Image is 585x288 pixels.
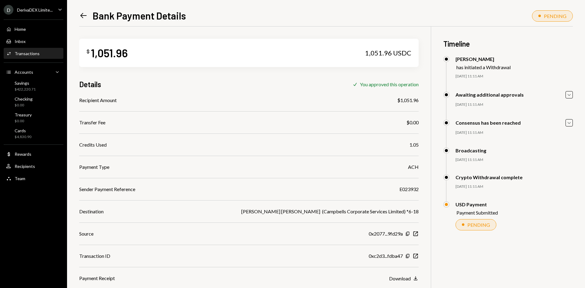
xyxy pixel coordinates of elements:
[456,56,511,62] div: [PERSON_NAME]
[15,80,36,86] div: Savings
[15,176,25,181] div: Team
[15,96,33,101] div: Checking
[79,163,109,171] div: Payment Type
[15,134,31,140] div: $4,830.90
[399,186,419,193] div: E023932
[79,141,107,148] div: Credits Used
[93,9,186,22] h1: Bank Payment Details
[79,79,101,89] h3: Details
[456,130,573,135] div: [DATE] 11:11 AM
[397,97,419,104] div: $1,051.96
[389,275,419,282] button: Download
[4,5,13,15] div: D
[406,119,419,126] div: $0.00
[360,81,419,87] div: You approved this operation
[4,126,63,141] a: Cards$4,830.90
[456,174,523,180] div: Crypto Withdrawal complete
[15,151,31,157] div: Rewards
[456,74,573,79] div: [DATE] 11:11 AM
[369,252,403,260] div: 0xc2d3...fdba47
[241,208,419,215] div: [PERSON_NAME] [PERSON_NAME] (Campbells Corporate Services Limited) *6-18
[15,51,40,56] div: Transactions
[15,69,33,75] div: Accounts
[456,157,573,162] div: [DATE] 11:11 AM
[456,64,511,70] div: has initiated a Withdrawal
[467,222,490,228] div: PENDING
[409,141,419,148] div: 1.05
[544,13,566,19] div: PENDING
[91,46,128,60] div: 1,051.96
[456,201,498,207] div: USD Payment
[79,230,94,237] div: Source
[456,210,498,215] div: Payment Submitted
[4,23,63,34] a: Home
[79,275,115,282] div: Payment Receipt
[15,39,26,44] div: Inbox
[15,27,26,32] div: Home
[456,92,524,98] div: Awaiting additional approvals
[87,48,90,55] div: $
[15,119,32,124] div: $0.00
[4,48,63,59] a: Transactions
[79,252,110,260] div: Transaction ID
[4,66,63,77] a: Accounts
[15,103,33,108] div: $0.00
[408,163,419,171] div: ACH
[15,164,35,169] div: Recipients
[456,184,573,189] div: [DATE] 11:11 AM
[15,128,31,133] div: Cards
[79,208,104,215] div: Destination
[365,49,411,57] div: 1,051.96 USDC
[4,161,63,172] a: Recipients
[4,173,63,184] a: Team
[79,186,135,193] div: Sender Payment Reference
[17,7,53,12] div: DerivaDEX Limite...
[4,110,63,125] a: Treasury$0.00
[15,87,36,92] div: $422,220.71
[443,39,573,49] h3: Timeline
[4,94,63,109] a: Checking$0.00
[369,230,403,237] div: 0x2077...9fd29a
[456,102,573,107] div: [DATE] 11:11 AM
[456,120,521,126] div: Consensus has been reached
[389,276,411,281] div: Download
[79,97,117,104] div: Recipient Amount
[456,148,486,153] div: Broadcasting
[4,36,63,47] a: Inbox
[4,79,63,93] a: Savings$422,220.71
[4,148,63,159] a: Rewards
[15,112,32,117] div: Treasury
[79,119,105,126] div: Transfer Fee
